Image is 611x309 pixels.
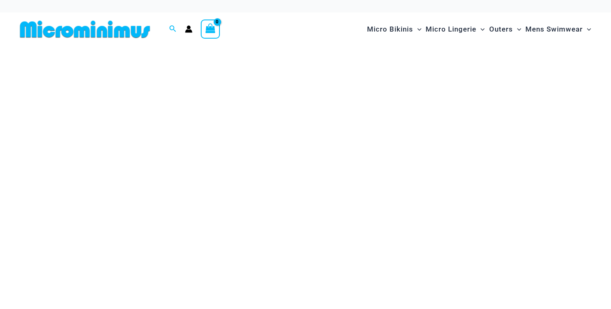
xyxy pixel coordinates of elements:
[487,17,523,42] a: OutersMenu ToggleMenu Toggle
[201,20,220,39] a: View Shopping Cart, empty
[513,19,521,40] span: Menu Toggle
[426,19,476,40] span: Micro Lingerie
[365,17,424,42] a: Micro BikinisMenu ToggleMenu Toggle
[525,19,583,40] span: Mens Swimwear
[476,19,485,40] span: Menu Toggle
[523,17,593,42] a: Mens SwimwearMenu ToggleMenu Toggle
[169,24,177,34] a: Search icon link
[489,19,513,40] span: Outers
[17,20,153,39] img: MM SHOP LOGO FLAT
[364,15,594,43] nav: Site Navigation
[424,17,487,42] a: Micro LingerieMenu ToggleMenu Toggle
[185,25,192,33] a: Account icon link
[367,19,413,40] span: Micro Bikinis
[413,19,421,40] span: Menu Toggle
[583,19,591,40] span: Menu Toggle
